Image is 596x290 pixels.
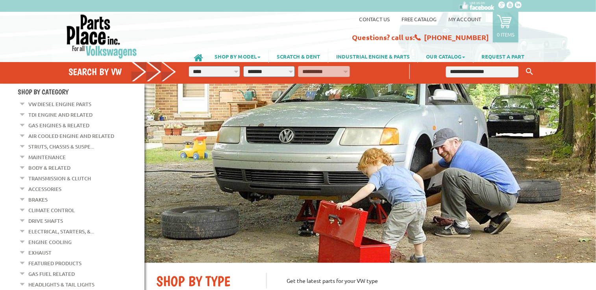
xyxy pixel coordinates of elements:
[18,88,144,96] h4: Shop By Category
[28,226,94,237] a: Electrical, Starters, &...
[359,16,390,22] a: Contact us
[28,279,94,290] a: Headlights & Tail Lights
[28,120,89,130] a: Gas Engines & Related
[28,99,91,109] a: VW Diesel Engine Parts
[269,50,328,63] a: SCRATCH & DENT
[28,173,91,184] a: Transmission & Clutch
[68,66,176,77] h4: Search by VW
[28,205,75,215] a: Climate Control
[28,131,114,141] a: Air Cooled Engine and Related
[28,258,81,268] a: Featured Products
[266,273,584,288] p: Get the latest parts for your VW type
[418,50,473,63] a: OUR CATALOG
[28,163,70,173] a: Body & Related
[28,237,72,247] a: Engine Cooling
[28,141,94,152] a: Struts, Chassis & Suspe...
[66,14,138,59] img: Parts Place Inc!
[144,84,596,263] img: First slide [900x500]
[28,216,63,226] a: Drive Shafts
[28,269,75,279] a: Gas Fuel Related
[207,50,268,63] a: SHOP BY MODEL
[28,195,48,205] a: Brakes
[448,16,481,22] a: My Account
[28,184,61,194] a: Accessories
[28,248,52,258] a: Exhaust
[474,50,532,63] a: REQUEST A PART
[28,152,66,162] a: Maintenance
[493,12,518,42] a: 0 items
[402,16,437,22] a: Free Catalog
[497,31,515,38] p: 0 items
[524,65,535,78] button: Keyword Search
[328,50,418,63] a: INDUSTRIAL ENGINE & PARTS
[156,273,254,290] h2: SHOP BY TYPE
[28,110,93,120] a: TDI Engine and Related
